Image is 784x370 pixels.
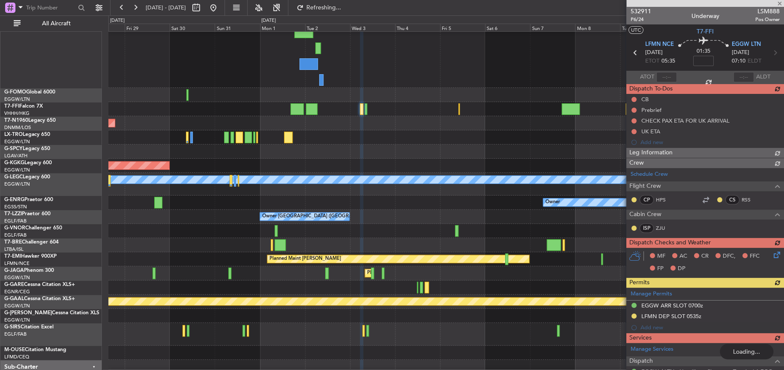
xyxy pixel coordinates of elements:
span: [DATE] [645,48,663,57]
span: LFMN NCE [645,40,674,49]
a: G-SIRSCitation Excel [4,325,54,330]
span: LSM888 [755,7,780,16]
a: EGGW/LTN [4,181,30,187]
span: G-GARE [4,282,24,287]
div: Sat 6 [485,24,530,31]
div: Underway [691,12,719,21]
span: T7-EMI [4,254,21,259]
span: G-VNOR [4,226,25,231]
span: Refreshing... [305,5,341,11]
a: VHHH/HKG [4,110,30,117]
span: 07:10 [732,57,745,66]
span: All Aircraft [22,21,90,27]
span: P6/24 [631,16,651,23]
a: LTBA/ISL [4,246,24,253]
div: Owner [545,196,560,209]
button: UTC [628,26,643,34]
a: EGGW/LTN [4,96,30,102]
span: G-GAAL [4,296,24,301]
a: T7-LZZIPraetor 600 [4,211,51,217]
span: T7-N1960 [4,118,28,123]
a: G-JAGAPhenom 300 [4,268,54,273]
a: G-GAALCessna Citation XLS+ [4,296,75,301]
a: EGGW/LTN [4,167,30,173]
span: LX-TRO [4,132,23,137]
div: Sat 30 [170,24,215,31]
a: T7-N1960Legacy 650 [4,118,56,123]
span: T7-FFI [4,104,19,109]
span: [DATE] [732,48,749,57]
a: DNMM/LOS [4,124,31,131]
div: Owner [GEOGRAPHIC_DATA] ([GEOGRAPHIC_DATA]) [262,210,380,223]
span: 01:35 [697,47,710,56]
a: LFMD/CEQ [4,354,29,360]
a: G-ENRGPraetor 600 [4,197,53,202]
span: G-KGKG [4,160,24,165]
div: Loading... [720,344,773,359]
div: Fri 5 [440,24,485,31]
a: G-SPCYLegacy 650 [4,146,50,151]
div: Wed 3 [350,24,395,31]
a: EGLF/FAB [4,218,27,224]
input: Trip Number [26,1,75,14]
div: Mon 8 [575,24,620,31]
a: EGNR/CEG [4,289,30,295]
button: Refreshing... [293,1,344,15]
a: EGLF/FAB [4,232,27,238]
span: 05:35 [661,57,675,66]
a: EGGW/LTN [4,274,30,281]
a: T7-EMIHawker 900XP [4,254,57,259]
a: LGAV/ATH [4,153,27,159]
a: EGGW/LTN [4,317,30,323]
button: All Aircraft [9,17,93,30]
a: G-KGKGLegacy 600 [4,160,52,165]
span: T7-FFI [697,27,714,36]
span: G-SIRS [4,325,21,330]
span: G-LEGC [4,174,23,180]
div: Sun 7 [530,24,575,31]
div: Tue 9 [620,24,665,31]
span: ELDT [748,57,761,66]
a: G-[PERSON_NAME]Cessna Citation XLS [4,310,99,316]
a: EGSS/STN [4,204,27,210]
span: EGGW LTN [732,40,761,49]
div: Fri 29 [125,24,170,31]
a: LFMN/NCE [4,260,30,267]
span: ETOT [645,57,659,66]
a: G-GARECessna Citation XLS+ [4,282,75,287]
a: M-OUSECitation Mustang [4,347,66,352]
a: T7-BREChallenger 604 [4,240,59,245]
a: G-LEGCLegacy 600 [4,174,50,180]
span: G-ENRG [4,197,24,202]
span: ATOT [640,73,654,81]
span: G-FOMO [4,90,26,95]
span: [DATE] - [DATE] [146,4,186,12]
span: T7-BRE [4,240,22,245]
a: LX-TROLegacy 650 [4,132,50,137]
a: G-VNORChallenger 650 [4,226,62,231]
span: ALDT [756,73,770,81]
a: T7-FFIFalcon 7X [4,104,43,109]
span: 532911 [631,7,651,16]
a: EGGW/LTN [4,303,30,309]
span: Pos Owner [755,16,780,23]
div: [DATE] [110,17,125,24]
a: EGLF/FAB [4,331,27,337]
span: G-[PERSON_NAME] [4,310,52,316]
div: Thu 4 [395,24,440,31]
div: Tue 2 [305,24,350,31]
span: G-JAGA [4,268,24,273]
span: T7-LZZI [4,211,22,217]
span: M-OUSE [4,347,25,352]
div: Planned Maint [PERSON_NAME] [269,253,341,265]
span: G-SPCY [4,146,23,151]
div: [DATE] [261,17,276,24]
div: Mon 1 [260,24,305,31]
div: Sun 31 [215,24,260,31]
a: EGGW/LTN [4,138,30,145]
a: G-FOMOGlobal 6000 [4,90,55,95]
div: Planned Maint [GEOGRAPHIC_DATA] ([GEOGRAPHIC_DATA]) [367,267,502,280]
